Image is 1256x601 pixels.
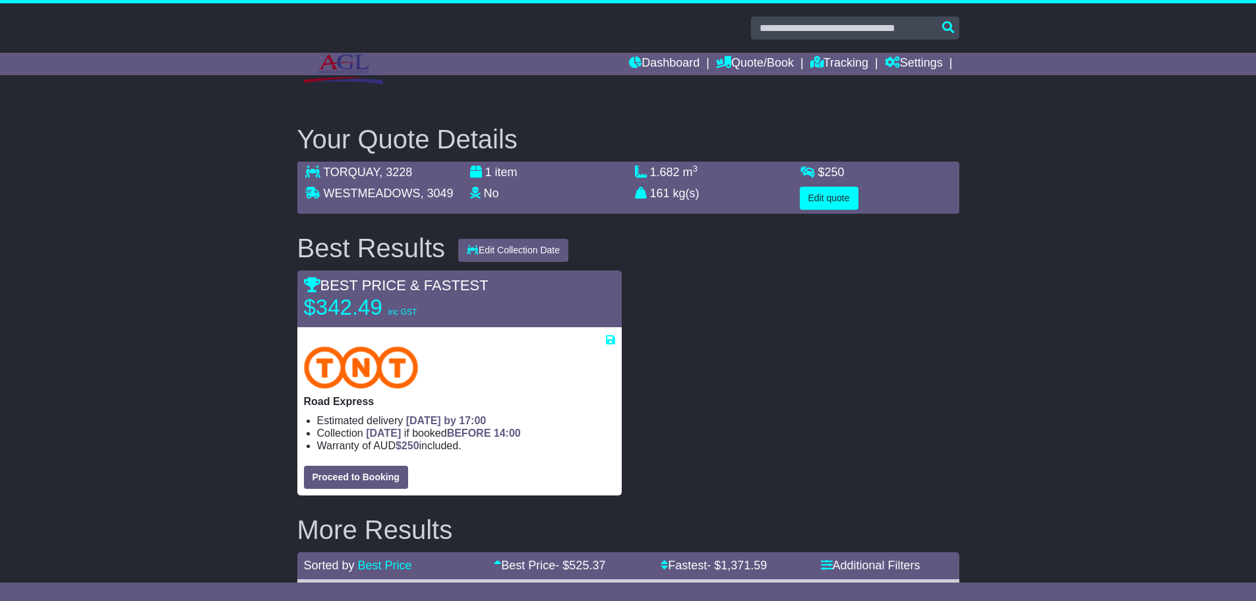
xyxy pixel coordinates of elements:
span: 14:00 [494,427,521,439]
button: Edit quote [800,187,858,210]
span: 525.37 [569,559,605,572]
li: Collection [317,427,615,439]
span: inc GST [388,307,417,317]
span: 250 [825,166,845,179]
a: Best Price [358,559,412,572]
span: , 3228 [379,166,412,179]
span: 250 [402,440,419,451]
span: , 3049 [421,187,454,200]
a: Quote/Book [716,53,794,75]
li: Warranty of AUD included. [317,439,615,452]
span: TORQUAY [323,166,379,179]
span: if booked [366,427,520,439]
span: BEFORE [447,427,491,439]
span: - $ [555,559,605,572]
span: 1.682 [650,166,680,179]
sup: 3 [693,164,698,174]
span: 161 [650,187,670,200]
a: Best Price- $525.37 [494,559,605,572]
img: TNT Domestic: Road Express [304,346,419,389]
span: $ [396,440,419,451]
span: - $ [707,559,767,572]
span: WESTMEADOWS [324,187,421,200]
h2: More Results [297,515,959,544]
span: m [683,166,698,179]
span: 1 [485,166,492,179]
a: Settings [885,53,943,75]
span: Sorted by [304,559,355,572]
button: Edit Collection Date [458,239,568,262]
span: $ [818,166,845,179]
a: Fastest- $1,371.59 [661,559,767,572]
div: Best Results [291,234,452,263]
a: Additional Filters [821,559,920,572]
h2: Your Quote Details [297,125,959,154]
span: [DATE] [366,427,401,439]
span: kg(s) [673,187,700,200]
span: No [484,187,499,200]
button: Proceed to Booking [304,466,408,489]
li: Estimated delivery [317,414,615,427]
span: BEST PRICE & FASTEST [304,277,489,294]
a: Tracking [810,53,868,75]
span: 1,371.59 [721,559,767,572]
a: Dashboard [629,53,700,75]
span: [DATE] by 17:00 [406,415,487,426]
span: item [495,166,518,179]
p: Road Express [304,395,615,408]
p: $342.49 [304,294,469,321]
